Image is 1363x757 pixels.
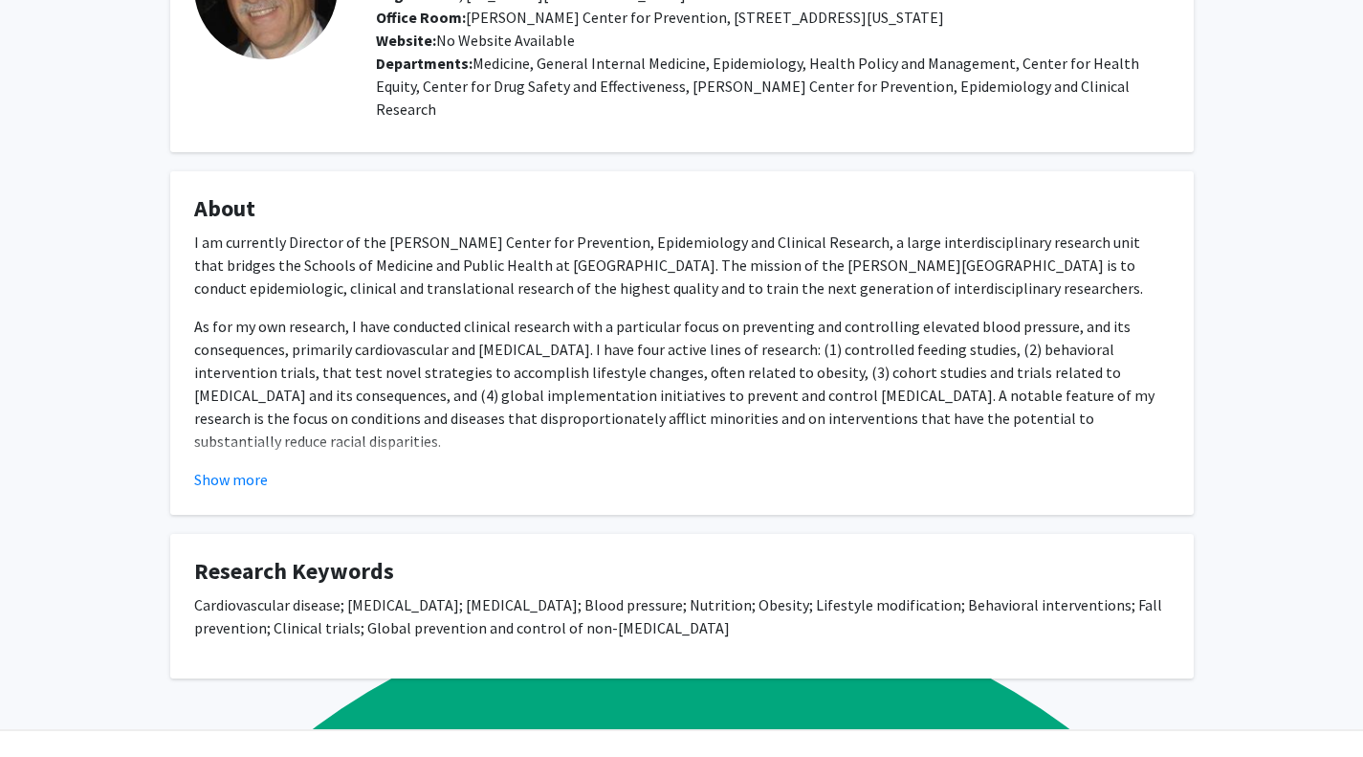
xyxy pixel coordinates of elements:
[376,54,473,73] b: Departments:
[376,8,466,27] b: Office Room:
[376,54,1139,119] span: Medicine, General Internal Medicine, Epidemiology, Health Policy and Management, Center for Healt...
[194,195,1170,223] h4: About
[376,8,944,27] span: [PERSON_NAME] Center for Prevention, [STREET_ADDRESS][US_STATE]
[194,593,1170,639] p: Cardiovascular disease; [MEDICAL_DATA]; [MEDICAL_DATA]; Blood pressure; Nutrition; Obesity; Lifes...
[194,468,268,491] button: Show more
[14,671,81,743] iframe: Chat
[376,31,575,50] span: No Website Available
[194,315,1170,453] p: As for my own research, I have conducted clinical research with a particular focus on preventing ...
[194,231,1170,300] p: I am currently Director of the [PERSON_NAME] Center for Prevention, Epidemiology and Clinical Res...
[194,558,1170,586] h4: Research Keywords
[376,31,436,50] b: Website:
